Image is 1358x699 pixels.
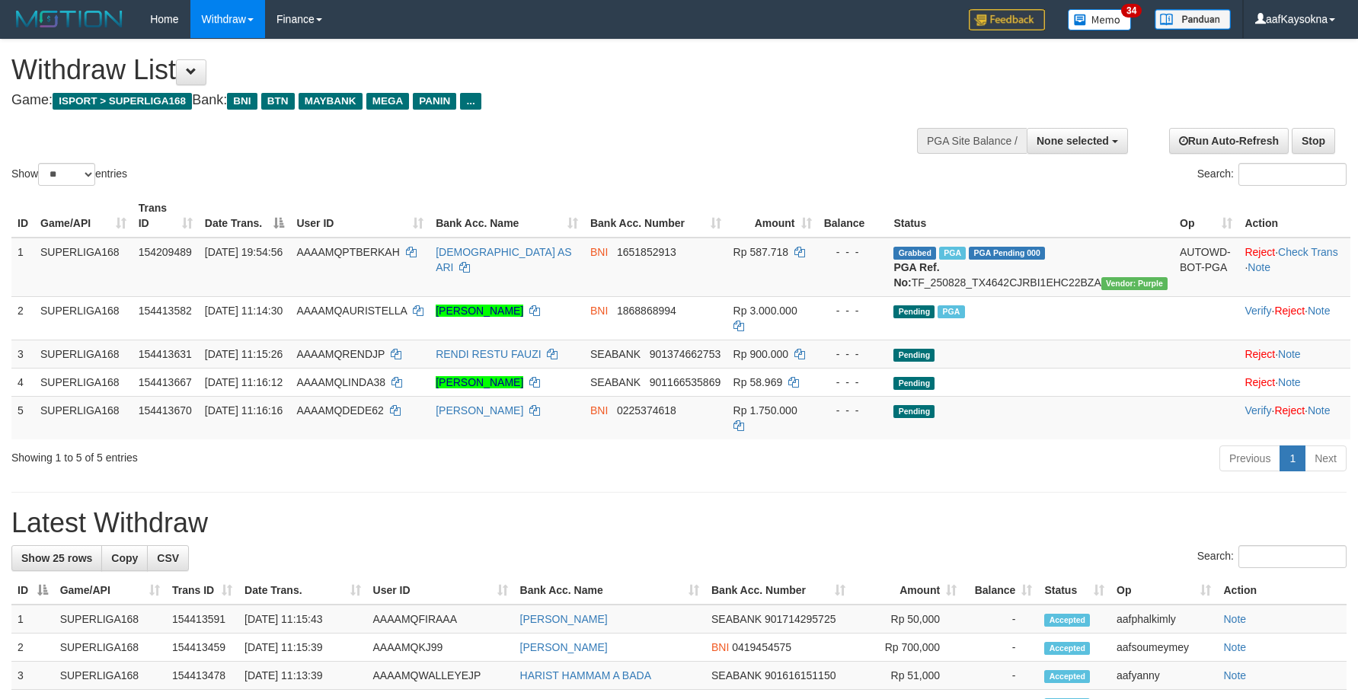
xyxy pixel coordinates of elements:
span: None selected [1037,135,1109,147]
span: [DATE] 11:16:12 [205,376,283,388]
a: Note [1308,404,1331,417]
a: Reject [1245,376,1275,388]
div: - - - [824,244,882,260]
th: ID [11,194,34,238]
span: AAAAMQLINDA38 [296,376,385,388]
a: Copy [101,545,148,571]
span: AAAAMQDEDE62 [296,404,383,417]
span: Show 25 rows [21,552,92,564]
span: Rp 587.718 [733,246,788,258]
td: aafphalkimly [1110,605,1217,634]
a: [PERSON_NAME] [520,641,608,653]
img: Feedback.jpg [969,9,1045,30]
td: 5 [11,396,34,439]
span: Copy 901616151150 to clipboard [765,669,836,681]
th: Action [1217,576,1347,605]
a: Note [1278,348,1301,360]
a: Check Trans [1278,246,1338,258]
td: SUPERLIGA168 [54,605,166,634]
th: Bank Acc. Name: activate to sort column ascending [430,194,584,238]
img: panduan.png [1155,9,1231,30]
th: Bank Acc. Name: activate to sort column ascending [514,576,705,605]
input: Search: [1238,545,1347,568]
td: [DATE] 11:15:39 [238,634,366,662]
a: [PERSON_NAME] [436,305,523,317]
span: [DATE] 19:54:56 [205,246,283,258]
td: AAAAMQWALLEYEJP [367,662,514,690]
span: Copy 1868868994 to clipboard [617,305,676,317]
span: Accepted [1044,642,1090,655]
a: Stop [1292,128,1335,154]
span: SEABANK [711,613,762,625]
td: · · [1238,238,1350,297]
b: PGA Ref. No: [893,261,939,289]
td: SUPERLIGA168 [34,368,133,396]
span: 154413631 [139,348,192,360]
span: Pending [893,349,935,362]
td: [DATE] 11:13:39 [238,662,366,690]
div: Showing 1 to 5 of 5 entries [11,444,554,465]
th: Op: activate to sort column ascending [1110,576,1217,605]
th: Game/API: activate to sort column ascending [34,194,133,238]
label: Search: [1197,545,1347,568]
span: Copy 1651852913 to clipboard [617,246,676,258]
span: Pending [893,377,935,390]
td: SUPERLIGA168 [54,634,166,662]
a: [DEMOGRAPHIC_DATA] AS ARI [436,246,571,273]
a: Next [1305,445,1347,471]
a: Note [1223,613,1246,625]
span: BNI [590,305,608,317]
h1: Latest Withdraw [11,508,1347,538]
a: CSV [147,545,189,571]
span: Pending [893,405,935,418]
span: BNI [227,93,257,110]
a: [PERSON_NAME] [436,404,523,417]
td: [DATE] 11:15:43 [238,605,366,634]
td: 3 [11,340,34,368]
a: [PERSON_NAME] [436,376,523,388]
span: [DATE] 11:16:16 [205,404,283,417]
a: Run Auto-Refresh [1169,128,1289,154]
span: AAAAMQAURISTELLA [296,305,407,317]
td: TF_250828_TX4642CJRBI1EHC22BZA [887,238,1174,297]
span: Accepted [1044,614,1090,627]
td: · · [1238,396,1350,439]
span: AAAAMQPTBERKAH [296,246,399,258]
span: Marked by aafsoycanthlai [938,305,964,318]
a: HARIST HAMMAM A BADA [520,669,651,681]
div: - - - [824,346,882,362]
label: Search: [1197,163,1347,186]
td: 1 [11,605,54,634]
a: Reject [1274,404,1305,417]
input: Search: [1238,163,1347,186]
th: Date Trans.: activate to sort column ascending [238,576,366,605]
a: Verify [1245,404,1271,417]
img: MOTION_logo.png [11,8,127,30]
a: Show 25 rows [11,545,102,571]
span: BNI [590,246,608,258]
span: Copy 901714295725 to clipboard [765,613,836,625]
td: 2 [11,296,34,340]
th: Bank Acc. Number: activate to sort column ascending [705,576,852,605]
td: 3 [11,662,54,690]
a: Verify [1245,305,1271,317]
span: MAYBANK [299,93,363,110]
td: 154413478 [166,662,238,690]
td: aafsoumeymey [1110,634,1217,662]
span: SEABANK [590,376,641,388]
div: - - - [824,303,882,318]
td: 1 [11,238,34,297]
th: Game/API: activate to sort column ascending [54,576,166,605]
span: AAAAMQRENDJP [296,348,385,360]
span: PANIN [413,93,456,110]
span: Rp 900.000 [733,348,788,360]
td: 154413459 [166,634,238,662]
span: Copy 0419454575 to clipboard [732,641,791,653]
span: BTN [261,93,295,110]
span: [DATE] 11:15:26 [205,348,283,360]
span: BNI [711,641,729,653]
th: Op: activate to sort column ascending [1174,194,1238,238]
span: SEABANK [711,669,762,681]
th: Trans ID: activate to sort column ascending [166,576,238,605]
th: Amount: activate to sort column ascending [727,194,818,238]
